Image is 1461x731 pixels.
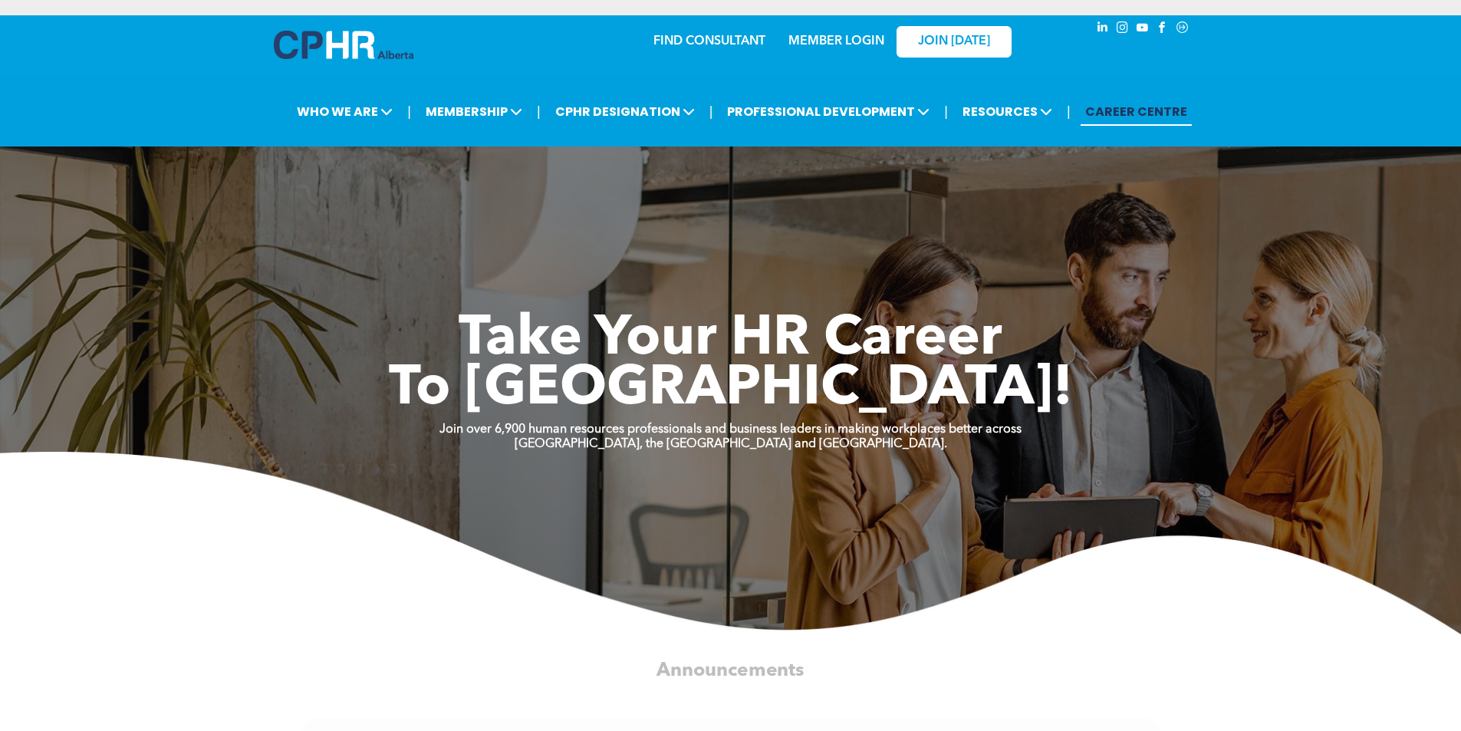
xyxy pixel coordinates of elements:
span: MEMBERSHIP [421,97,527,126]
a: facebook [1154,19,1171,40]
li: | [537,96,541,127]
strong: [GEOGRAPHIC_DATA], the [GEOGRAPHIC_DATA] and [GEOGRAPHIC_DATA]. [515,438,947,450]
span: CPHR DESIGNATION [551,97,699,126]
a: MEMBER LOGIN [788,35,884,48]
span: PROFESSIONAL DEVELOPMENT [722,97,934,126]
span: Take Your HR Career [459,312,1002,367]
a: FIND CONSULTANT [653,35,765,48]
img: A blue and white logo for cp alberta [274,31,413,59]
span: WHO WE ARE [292,97,397,126]
a: CAREER CENTRE [1081,97,1192,126]
span: RESOURCES [958,97,1057,126]
span: Announcements [656,661,804,680]
a: linkedin [1094,19,1111,40]
li: | [407,96,411,127]
a: Social network [1174,19,1191,40]
a: youtube [1134,19,1151,40]
span: To [GEOGRAPHIC_DATA]! [389,362,1073,417]
li: | [944,96,948,127]
a: JOIN [DATE] [897,26,1012,58]
li: | [709,96,713,127]
strong: Join over 6,900 human resources professionals and business leaders in making workplaces better ac... [439,423,1022,436]
li: | [1067,96,1071,127]
span: JOIN [DATE] [918,35,990,49]
a: instagram [1114,19,1131,40]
